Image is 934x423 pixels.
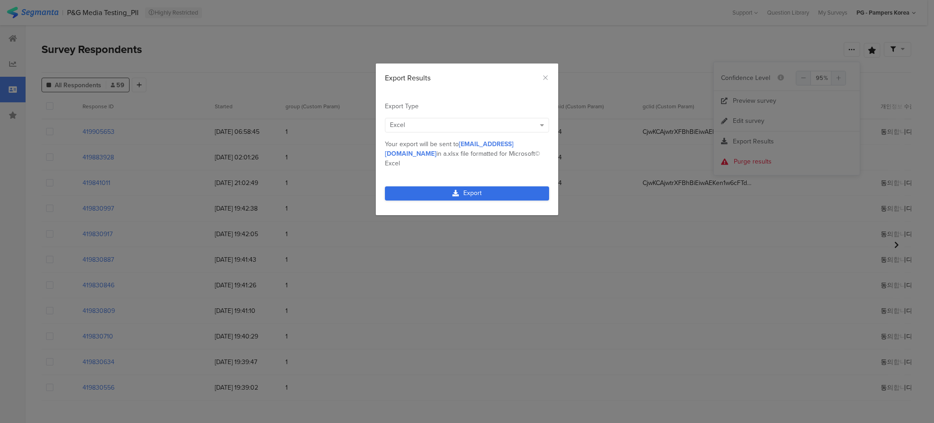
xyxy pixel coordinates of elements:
span: Excel [390,120,405,130]
div: Export Results [385,73,549,83]
div: Export Type [385,101,549,111]
a: Export [385,186,549,201]
span: [EMAIL_ADDRESS][DOMAIN_NAME] [385,139,514,159]
div: dialog [376,63,558,215]
div: Your export will be sent to in a [385,139,549,168]
span: .xlsx file formatted for Microsoft© Excel [385,149,540,168]
button: Close [542,73,549,83]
